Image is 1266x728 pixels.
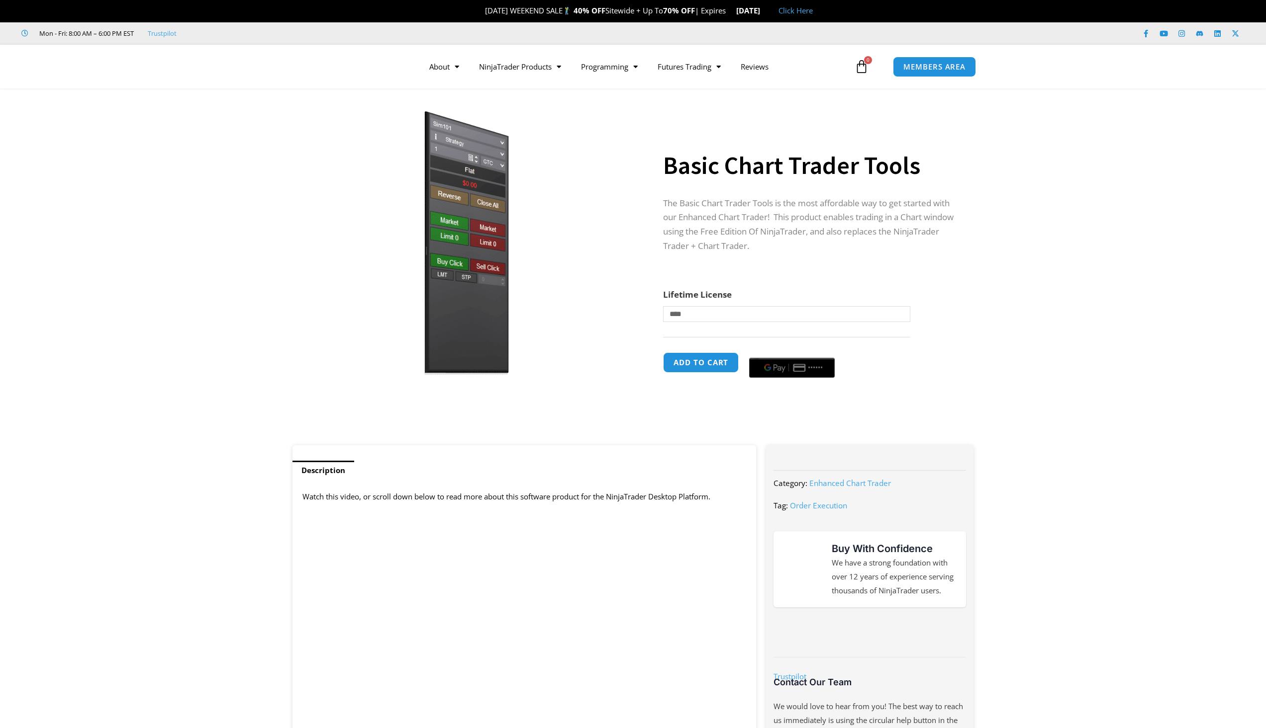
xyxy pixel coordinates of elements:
[832,541,956,556] h3: Buy With Confidence
[663,5,695,15] strong: 70% OFF
[864,56,872,64] span: 0
[306,106,626,381] img: BasicTools
[809,478,891,488] a: Enhanced Chart Trader
[475,5,736,15] span: [DATE] WEEKEND SALE Sitewide + Up To | Expires
[840,52,883,81] a: 0
[761,7,768,14] img: 🏭
[419,55,852,78] nav: Menu
[292,461,354,480] a: Description
[749,358,835,378] button: Buy with GPay
[419,55,469,78] a: About
[277,49,384,84] img: LogoAI | Affordable Indicators – NinjaTrader
[774,500,788,510] span: Tag:
[302,490,747,504] p: Watch this video, or scroll down below to read more about this software product for the NinjaTrad...
[37,27,134,39] span: Mon - Fri: 8:00 AM – 6:00 PM EST
[663,352,739,373] button: Add to cart
[574,5,605,15] strong: 40% OFF
[790,500,847,510] a: Order Execution
[663,148,954,183] h1: Basic Chart Trader Tools
[795,623,945,642] img: NinjaTrader Wordmark color RGB | Affordable Indicators – NinjaTrader
[731,55,779,78] a: Reviews
[477,7,485,14] img: 🎉
[648,55,731,78] a: Futures Trading
[736,5,769,15] strong: [DATE]
[774,671,806,681] a: Trustpilot
[663,289,732,300] label: Lifetime License
[747,351,837,352] iframe: Secure payment input frame
[779,5,813,15] a: Click Here
[571,55,648,78] a: Programming
[469,55,571,78] a: NinjaTrader Products
[726,7,734,14] img: ⌛
[148,27,177,39] a: Trustpilot
[774,478,807,488] span: Category:
[774,676,966,688] h3: Contact Our Team
[903,63,966,71] span: MEMBERS AREA
[832,556,956,598] p: We have a strong foundation with over 12 years of experience serving thousands of NinjaTrader users.
[893,57,976,77] a: MEMBERS AREA
[783,551,819,587] img: mark thumbs good 43913 | Affordable Indicators – NinjaTrader
[563,7,571,14] img: 🏌️‍♂️
[663,196,954,254] p: The Basic Chart Trader Tools is the most affordable way to get started with our Enhanced Chart Tr...
[663,327,679,334] a: Clear options
[808,364,823,371] text: ••••••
